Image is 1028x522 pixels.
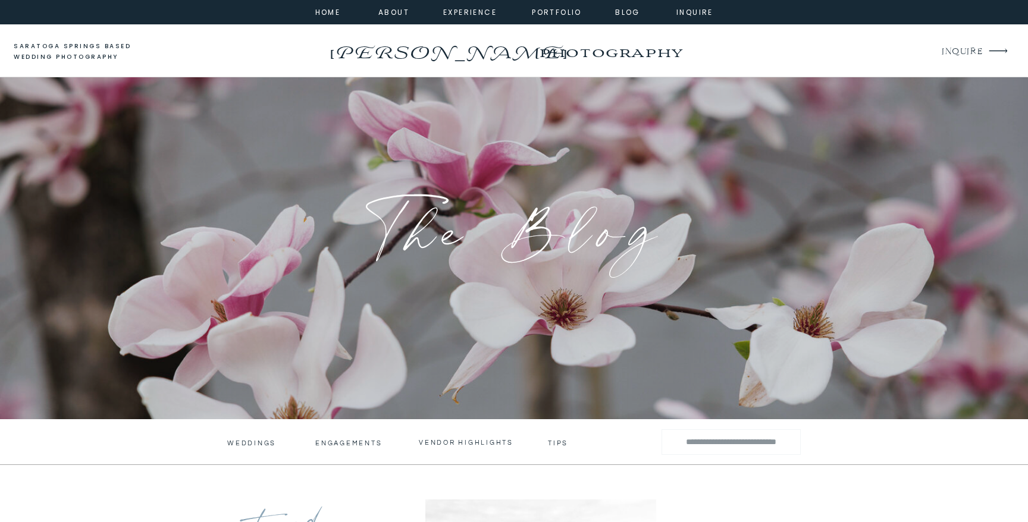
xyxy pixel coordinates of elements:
a: engagements [315,439,385,447]
a: about [378,6,405,17]
a: portfolio [531,6,582,17]
a: experience [443,6,491,17]
a: inquire [673,6,716,17]
a: saratoga springs based wedding photography [14,41,153,63]
a: INQUIRE [942,44,982,60]
a: home [312,6,344,17]
a: vendor highlights [419,438,514,446]
a: Weddings [227,439,274,447]
h1: The Blog [290,201,737,250]
a: Blog [606,6,649,17]
a: tips [548,439,570,445]
a: photography [516,36,706,68]
a: [PERSON_NAME] [327,39,569,58]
